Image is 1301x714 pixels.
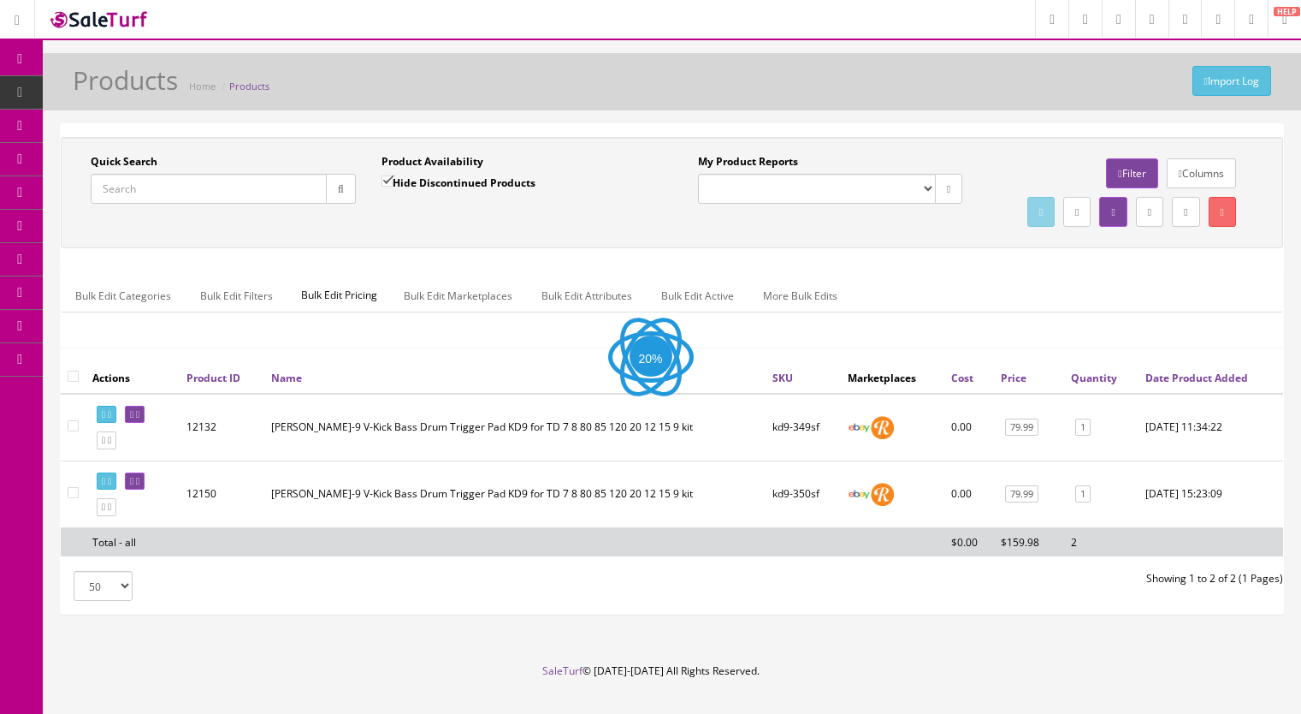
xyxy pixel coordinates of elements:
[848,483,871,506] img: ebay
[381,154,483,170] label: Product Availability
[848,416,871,439] img: ebay
[841,362,944,393] th: Marketplaces
[1192,66,1271,96] a: Import Log
[86,362,180,393] th: Actions
[180,461,264,527] td: 12150
[264,394,766,461] td: Roland KD-9 V-Kick Bass Drum Trigger Pad KD9 for TD 7 8 80 85 120 20 12 15 9 kit
[1106,158,1157,188] a: Filter
[648,279,748,312] a: Bulk Edit Active
[91,154,157,170] label: Quick Search
[772,371,793,385] a: SKU
[86,527,180,556] td: Total - all
[1005,419,1038,437] a: 79.99
[1001,371,1026,385] a: Price
[1167,158,1236,188] a: Columns
[390,279,526,312] a: Bulk Edit Marketplaces
[749,279,851,312] a: More Bulk Edits
[1071,371,1117,385] a: Quantity
[73,66,178,94] h1: Products
[1005,485,1038,503] a: 79.99
[288,279,390,312] span: Bulk Edit Pricing
[48,8,151,31] img: SaleTurf
[944,527,994,556] td: $0.00
[1138,461,1283,527] td: 2025-09-16 15:23:09
[1075,485,1091,503] a: 1
[91,174,327,204] input: Search
[944,394,994,461] td: 0.00
[381,176,393,187] input: Hide Discontinued Products
[766,461,841,527] td: kd9-350sf
[1075,419,1091,437] a: 1
[1145,371,1248,385] a: Date Product Added
[189,80,216,92] a: Home
[871,416,894,439] img: reverb
[62,279,185,312] a: Bulk Edit Categories
[766,394,841,461] td: kd9-349sf
[871,483,894,506] img: reverb
[951,371,973,385] a: Cost
[1274,7,1300,16] span: HELP
[542,663,582,678] a: SaleTurf
[264,461,766,527] td: Roland KD-9 V-Kick Bass Drum Trigger Pad KD9 for TD 7 8 80 85 120 20 12 15 9 kit
[1064,527,1138,556] td: 2
[698,154,798,170] label: My Product Reports
[994,527,1064,556] td: $159.98
[229,80,269,92] a: Products
[186,371,240,385] a: Product ID
[180,394,264,461] td: 12132
[528,279,646,312] a: Bulk Edit Attributes
[672,571,1297,586] div: Showing 1 to 2 of 2 (1 Pages)
[1138,394,1283,461] td: 2025-09-15 11:34:22
[944,461,994,527] td: 0.00
[271,371,302,385] a: Name
[186,279,287,312] a: Bulk Edit Filters
[381,174,535,191] label: Hide Discontinued Products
